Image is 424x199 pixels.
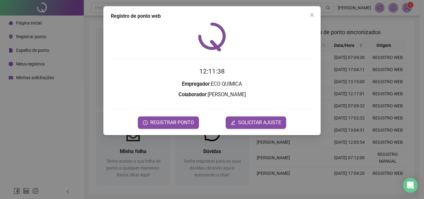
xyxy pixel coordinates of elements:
[111,91,313,99] h3: : [PERSON_NAME]
[138,116,199,129] button: REGISTRAR PONTO
[226,116,286,129] button: editSOLICITAR AJUSTE
[199,68,225,75] time: 12:11:38
[403,178,418,193] div: Open Intercom Messenger
[178,92,206,97] strong: Colaborador
[238,119,281,126] span: SOLICITAR AJUSTE
[111,12,313,20] div: Registro de ponto web
[307,10,317,20] button: Close
[198,22,226,51] img: QRPoint
[143,120,148,125] span: clock-circle
[111,80,313,88] h3: : ECO QUIMICA
[150,119,194,126] span: REGISTRAR PONTO
[309,12,314,17] span: close
[182,81,210,87] strong: Empregador
[231,120,236,125] span: edit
